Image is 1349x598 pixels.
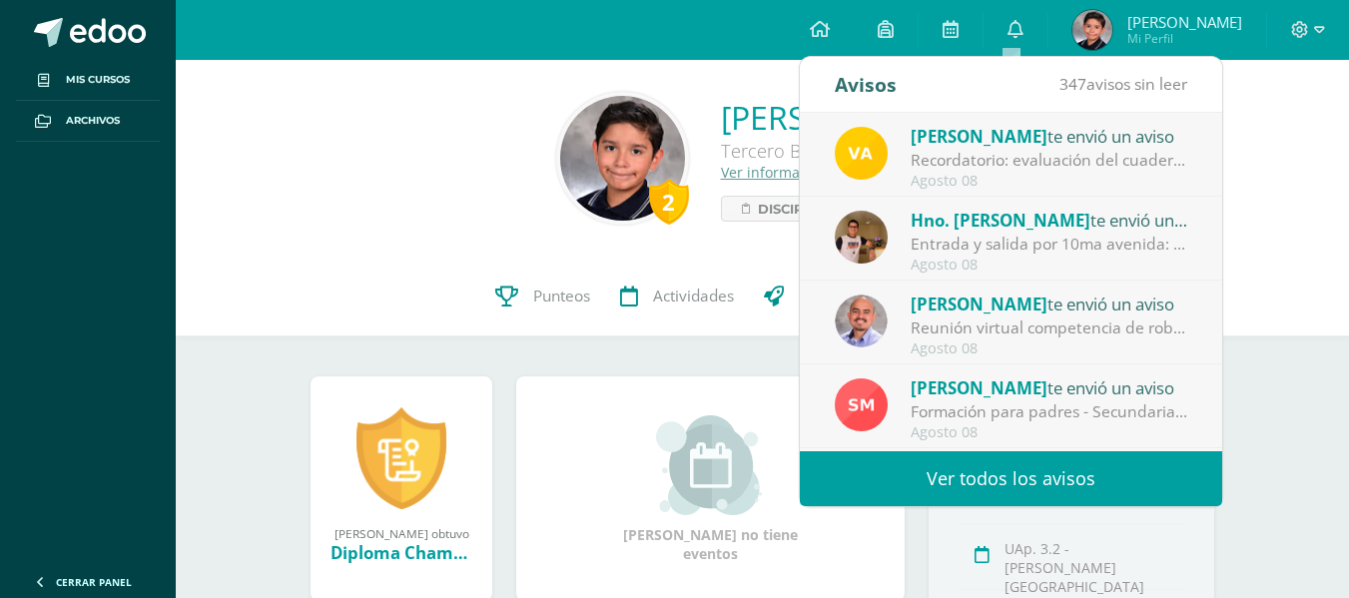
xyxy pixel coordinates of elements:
[911,123,1188,149] div: te envió un aviso
[1005,539,1183,596] div: UAp. 3.2 - [PERSON_NAME][GEOGRAPHIC_DATA]
[911,233,1188,256] div: Entrada y salida por 10ma avenida: Saludos estimados estudiantes y padres de familia, solo para i...
[911,207,1188,233] div: te envió un aviso
[911,424,1188,441] div: Agosto 08
[656,415,765,515] img: event_small.png
[911,291,1188,316] div: te envió un aviso
[331,525,472,541] div: [PERSON_NAME] obtuvo
[560,96,685,221] img: 06acc7cec6d9f5114eeeaa99db1a82ab.png
[835,378,888,431] img: a4c9654d905a1a01dc2161da199b9124.png
[653,286,734,306] span: Actividades
[611,415,811,563] div: [PERSON_NAME] no tiene eventos
[911,340,1188,357] div: Agosto 08
[800,451,1222,506] a: Ver todos los avisos
[911,149,1188,172] div: Recordatorio: evaluación del cuaderno (tercera unidad): Buenas tardes, estimados estudiantes: les...
[16,101,160,142] a: Archivos
[1127,12,1242,32] span: [PERSON_NAME]
[480,257,605,336] a: Punteos
[605,257,749,336] a: Actividades
[56,575,132,589] span: Cerrar panel
[721,96,970,139] a: [PERSON_NAME]
[911,400,1188,423] div: Formación para padres - Secundaria: Estimada Familia Marista del Liceo Guatemala, saludos y bendi...
[835,211,888,264] img: fb77d4dd8f1c1b98edfade1d400ecbce.png
[911,125,1047,148] span: [PERSON_NAME]
[1059,73,1187,95] span: avisos sin leer
[911,257,1188,274] div: Agosto 08
[911,209,1090,232] span: Hno. [PERSON_NAME]
[1072,10,1112,50] img: 065004b2ddcd19ac3d703abcbadfc131.png
[835,57,897,112] div: Avisos
[911,293,1047,315] span: [PERSON_NAME]
[721,163,903,182] a: Ver información personal...
[533,286,590,306] span: Punteos
[911,376,1047,399] span: [PERSON_NAME]
[911,374,1188,400] div: te envió un aviso
[758,197,837,221] span: Disciplina
[66,113,120,129] span: Archivos
[835,127,888,180] img: 78707b32dfccdab037c91653f10936d8.png
[721,196,858,222] a: Disciplina
[749,257,894,336] a: Trayectoria
[1059,73,1086,95] span: 347
[331,541,472,564] div: Diploma Champagnat
[649,179,689,225] div: 2
[1127,30,1242,47] span: Mi Perfil
[16,60,160,101] a: Mis cursos
[721,139,970,163] div: Tercero Básico C
[911,173,1188,190] div: Agosto 08
[66,72,130,88] span: Mis cursos
[911,316,1188,339] div: Reunión virtual competencia de robótica en Cobán: Buen día saludos cordiales, el día de hoy a las...
[835,295,888,347] img: f4ddca51a09d81af1cee46ad6847c426.png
